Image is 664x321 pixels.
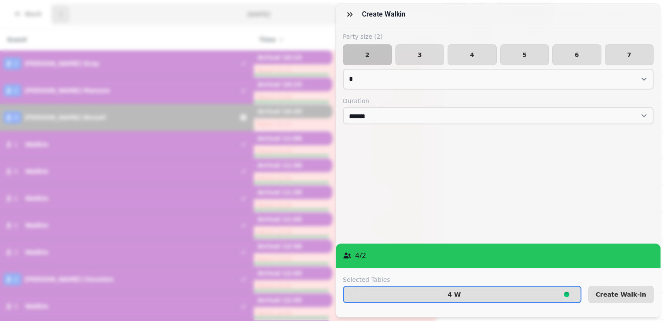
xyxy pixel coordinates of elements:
label: Duration [343,97,654,105]
button: 2 [343,44,392,65]
button: Create Walk-in [588,286,654,303]
button: 4 W [343,286,581,303]
span: 6 [560,52,594,58]
p: 4 / 2 [355,251,366,261]
p: 4 W [448,291,461,298]
span: 7 [612,52,647,58]
button: 6 [552,44,601,65]
label: Party size ( 2 ) [343,32,654,41]
label: Selected Tables [343,275,581,284]
button: 3 [395,44,445,65]
span: Create Walk-in [596,291,646,298]
span: 2 [350,52,385,58]
span: 3 [403,52,437,58]
button: 7 [605,44,654,65]
h3: Create walkin [362,9,409,20]
span: 4 [455,52,489,58]
span: 5 [508,52,542,58]
button: 5 [500,44,549,65]
button: 4 [448,44,497,65]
